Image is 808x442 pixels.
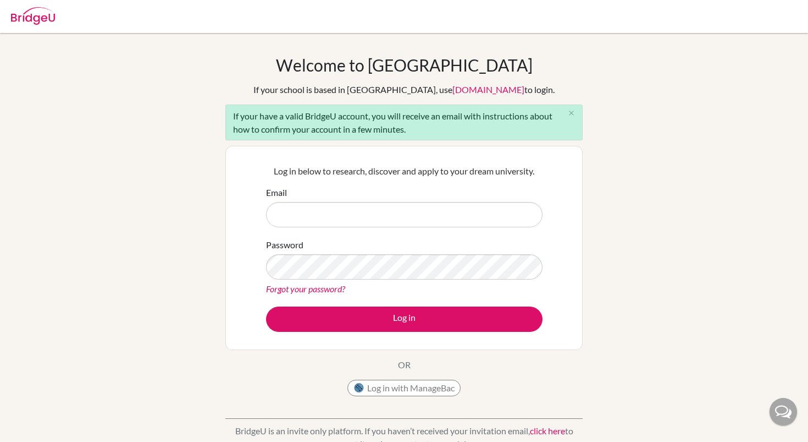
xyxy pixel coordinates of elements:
[266,283,345,294] a: Forgot your password?
[530,425,565,436] a: click here
[266,307,543,332] button: Log in
[452,84,524,95] a: [DOMAIN_NAME]
[567,109,575,117] i: close
[347,380,461,396] button: Log in with ManageBac
[11,7,55,25] img: Bridge-U
[266,238,303,252] label: Password
[560,105,582,122] button: Close
[225,105,583,140] div: If your have a valid BridgeU account, you will receive an email with instructions about how to co...
[266,186,287,199] label: Email
[398,358,411,372] p: OR
[253,83,555,96] div: If your school is based in [GEOGRAPHIC_DATA], use to login.
[266,165,543,178] p: Log in below to research, discover and apply to your dream university.
[276,55,533,75] h1: Welcome to [GEOGRAPHIC_DATA]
